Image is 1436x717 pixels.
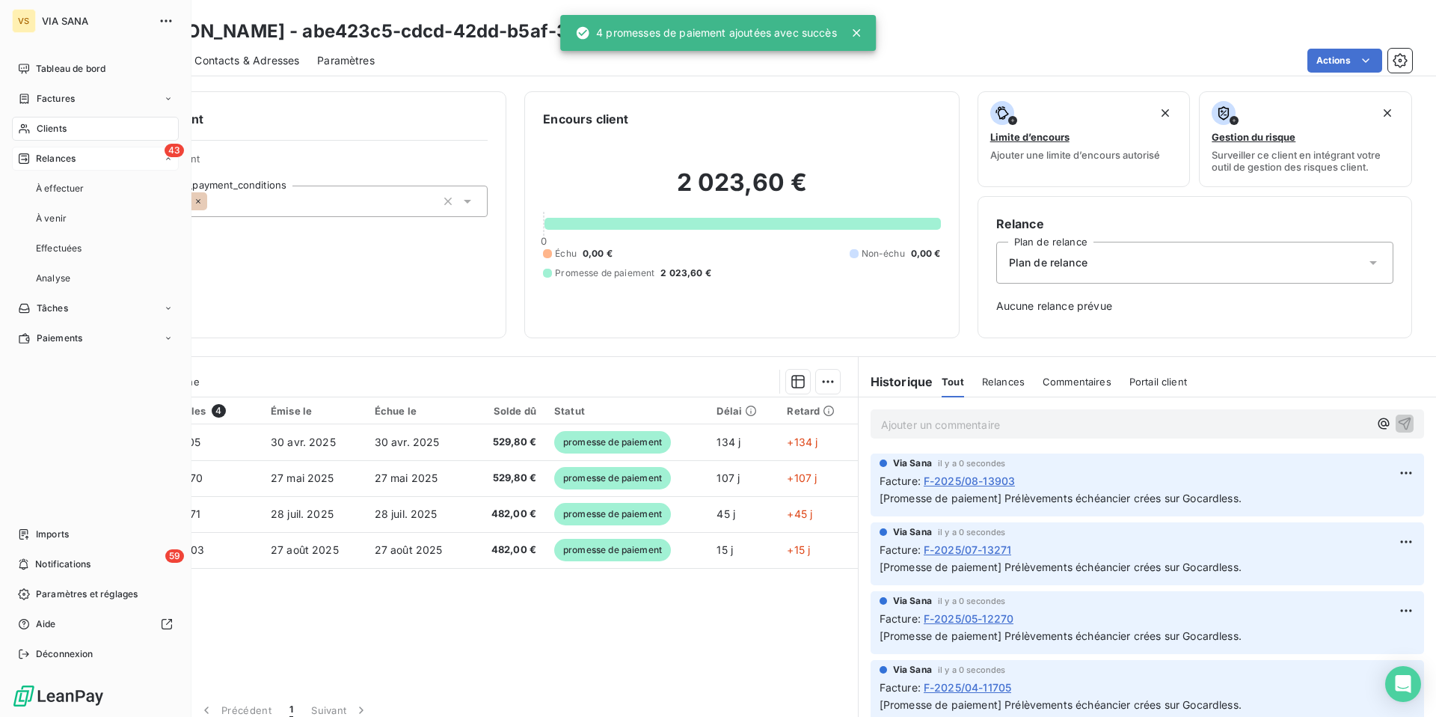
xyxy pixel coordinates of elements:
[90,110,488,128] h6: Informations client
[1199,91,1412,187] button: Gestion du risqueSurveiller ce client en intégrant votre outil de gestion des risques client.
[938,665,1006,674] span: il y a 0 secondes
[978,91,1191,187] button: Limite d’encoursAjouter une limite d’encours autorisé
[583,247,613,260] span: 0,00 €
[555,247,577,260] span: Échu
[375,405,461,417] div: Échue le
[787,436,817,448] span: +134 j
[924,611,1013,626] span: F-2025/05-12270
[1212,131,1295,143] span: Gestion du risque
[893,457,932,470] span: Via Sana
[880,542,921,558] span: Facture :
[554,539,671,561] span: promesse de paiement
[996,299,1393,314] span: Aucune relance prévue
[37,92,75,106] span: Factures
[35,558,90,571] span: Notifications
[212,404,225,418] span: 4
[1212,149,1399,173] span: Surveiller ce client en intégrant votre outil de gestion des risques client.
[541,235,547,247] span: 0
[938,528,1006,537] span: il y a 0 secondes
[207,195,219,208] input: Ajouter une valeur
[862,247,905,260] span: Non-échu
[990,131,1070,143] span: Limite d’encours
[924,473,1015,489] span: F-2025/08-13903
[880,561,1242,573] span: [Promesse de paiement] Prélèvements échéancier crées sur Gocardless.
[132,18,696,45] h3: [PERSON_NAME] - abe423c5-cdcd-42dd-b5af-3a469859db9c
[924,542,1011,558] span: F-2025/07-13271
[36,212,67,225] span: À venir
[36,182,85,195] span: À effectuer
[880,473,921,489] span: Facture :
[375,507,438,520] span: 28 juil. 2025
[893,663,932,677] span: Via Sana
[555,266,654,280] span: Promesse de paiement
[317,53,375,68] span: Paramètres
[924,680,1011,695] span: F-2025/04-11705
[1307,49,1382,73] button: Actions
[12,9,36,33] div: VS
[271,436,336,448] span: 30 avr. 2025
[554,431,671,454] span: promesse de paiement
[36,617,56,631] span: Aide
[12,684,105,708] img: Logo LeanPay
[717,507,735,520] span: 45 j
[911,247,941,260] span: 0,00 €
[478,507,536,522] span: 482,00 €
[880,629,1242,642] span: [Promesse de paiement] Prélèvements échéancier crées sur Gocardless.
[478,405,536,417] div: Solde dû
[12,612,179,636] a: Aide
[37,122,67,135] span: Clients
[36,272,70,285] span: Analyse
[120,153,488,174] span: Propriétés Client
[982,376,1025,388] span: Relances
[36,588,138,601] span: Paramètres et réglages
[880,698,1242,711] span: [Promesse de paiement] Prélèvements échéancier crées sur Gocardless.
[37,302,68,315] span: Tâches
[165,549,184,563] span: 59
[271,507,334,520] span: 28 juil. 2025
[478,471,536,486] span: 529,80 €
[543,168,940,213] h2: 2 023,60 €
[194,53,299,68] span: Contacts & Adresses
[375,436,440,448] span: 30 avr. 2025
[36,242,82,255] span: Effectuées
[36,62,105,76] span: Tableau de bord
[717,436,740,448] span: 134 j
[36,152,76,165] span: Relances
[893,594,932,608] span: Via Sana
[660,266,711,280] span: 2 023,60 €
[1009,255,1087,270] span: Plan de relance
[375,543,443,556] span: 27 août 2025
[717,405,769,417] div: Délai
[880,680,921,695] span: Facture :
[271,472,334,484] span: 27 mai 2025
[880,611,921,626] span: Facture :
[36,528,69,541] span: Imports
[37,332,82,345] span: Paiements
[36,647,93,661] span: Déconnexion
[938,459,1006,468] span: il y a 0 secondes
[990,149,1160,161] span: Ajouter une limite d’encours autorisé
[1129,376,1187,388] span: Portail client
[554,467,671,489] span: promesse de paiement
[942,376,964,388] span: Tout
[717,472,740,484] span: 107 j
[787,472,817,484] span: +107 j
[554,503,671,525] span: promesse de paiement
[787,543,810,556] span: +15 j
[554,405,699,417] div: Statut
[478,435,536,450] span: 529,80 €
[787,507,812,520] span: +45 j
[880,492,1242,504] span: [Promesse de paiement] Prélèvements échéancier crées sur Gocardless.
[478,543,536,558] span: 482,00 €
[375,472,438,484] span: 27 mai 2025
[859,373,933,391] h6: Historique
[271,543,339,556] span: 27 août 2025
[717,543,733,556] span: 15 j
[1043,376,1111,388] span: Commentaires
[543,110,628,128] h6: Encours client
[1385,666,1421,702] div: Open Intercom Messenger
[787,405,848,417] div: Retard
[42,15,150,27] span: VIA SANA
[575,19,837,46] div: 4 promesses de paiement ajoutées avec succès
[996,215,1393,233] h6: Relance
